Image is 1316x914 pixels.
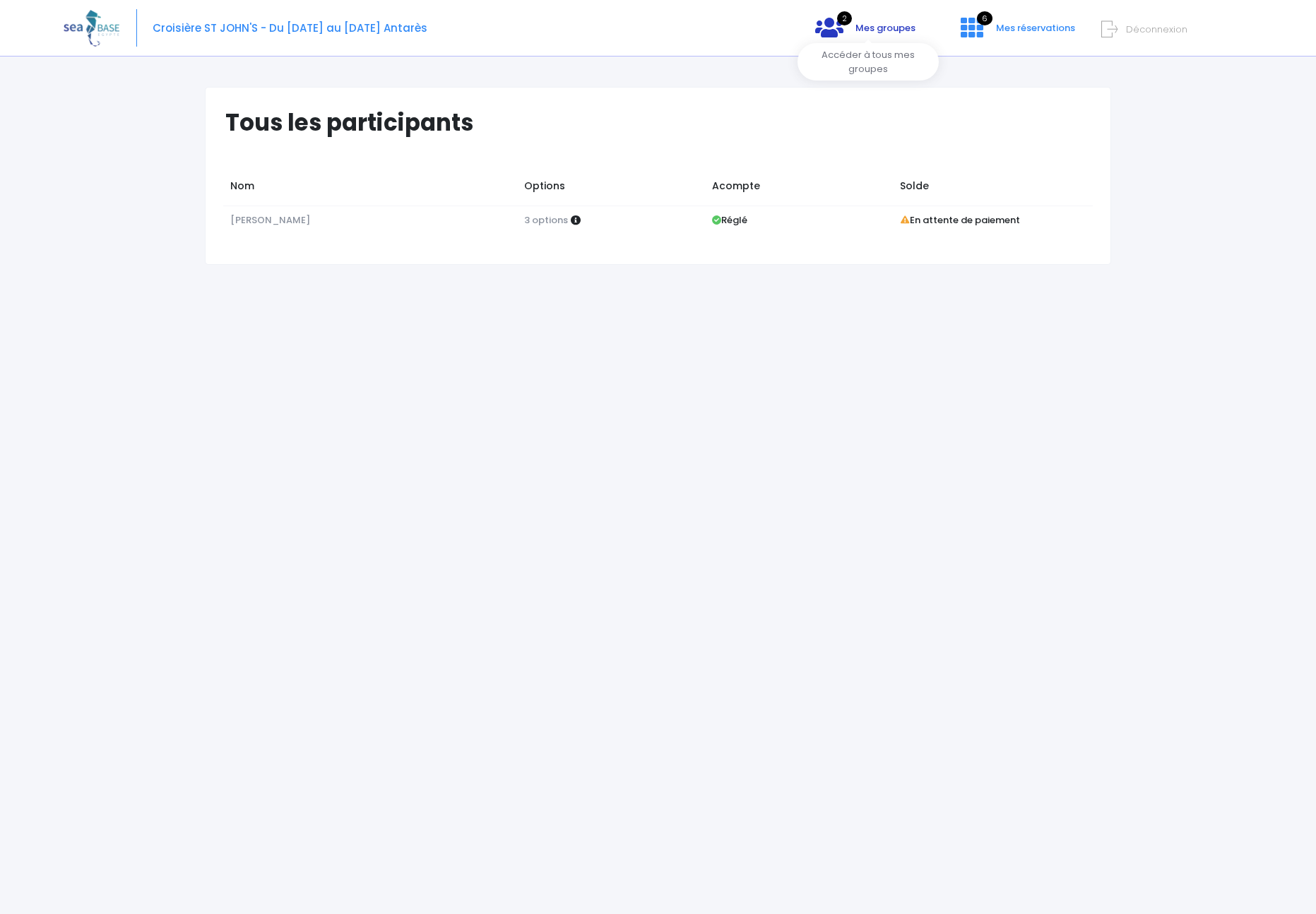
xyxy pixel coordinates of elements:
span: Déconnexion [1126,23,1187,36]
td: Solde [893,172,1093,206]
div: Accéder à tous mes groupes [798,43,939,81]
span: Mes réservations [996,21,1075,35]
a: 6 Mes réservations [949,26,1084,40]
strong: En attente de paiement [900,213,1020,227]
h1: Tous les participants [225,109,1103,136]
span: 6 [977,11,992,25]
span: [PERSON_NAME] [230,213,310,227]
span: 3 options [524,213,568,227]
a: 2 Mes groupes [804,26,927,40]
span: Mes groupes [855,21,915,35]
span: Croisière ST JOHN'S - Du [DATE] au [DATE] Antarès [153,20,427,35]
strong: Réglé [712,213,747,227]
td: Acompte [705,172,893,206]
span: 2 [837,11,852,25]
td: Options [517,172,705,206]
td: Nom [223,172,517,206]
